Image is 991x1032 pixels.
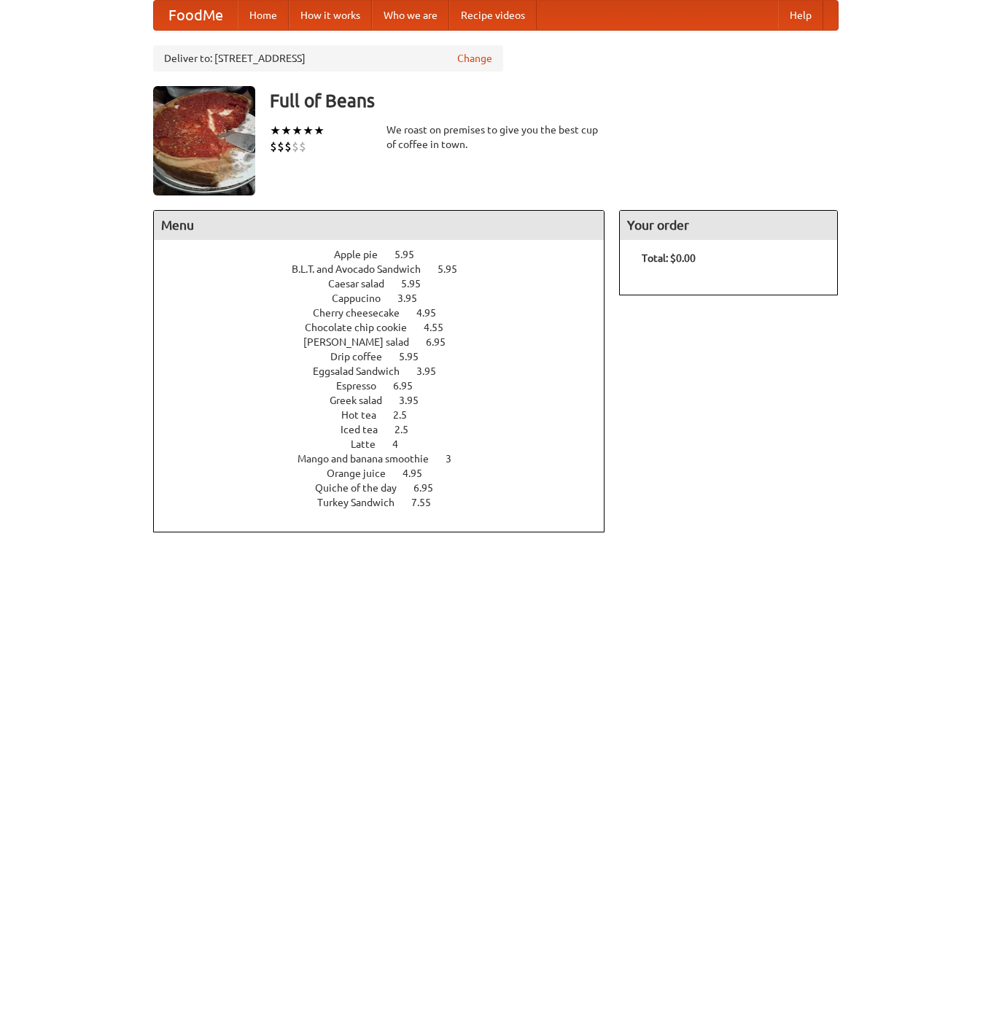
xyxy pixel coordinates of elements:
span: 7.55 [411,497,446,508]
span: Espresso [336,380,391,392]
a: Recipe videos [449,1,537,30]
a: Cappucino 3.95 [332,292,444,304]
li: $ [292,139,299,155]
span: Hot tea [341,409,391,421]
a: Help [778,1,823,30]
span: Mango and banana smoothie [298,453,443,465]
a: How it works [289,1,372,30]
span: 2.5 [393,409,421,421]
h4: Your order [620,211,837,240]
span: Chocolate chip cookie [305,322,421,333]
span: Orange juice [327,467,400,479]
a: B.L.T. and Avocado Sandwich 5.95 [292,263,484,275]
li: $ [299,139,306,155]
span: 6.95 [426,336,460,348]
li: ★ [292,123,303,139]
span: B.L.T. and Avocado Sandwich [292,263,435,275]
a: Change [457,51,492,66]
span: 4.95 [403,467,437,479]
span: Drip coffee [330,351,397,362]
li: $ [270,139,277,155]
a: Orange juice 4.95 [327,467,449,479]
span: Greek salad [330,395,397,406]
h4: Menu [154,211,605,240]
a: Drip coffee 5.95 [330,351,446,362]
a: Quiche of the day 6.95 [315,482,460,494]
span: 2.5 [395,424,423,435]
a: Apple pie 5.95 [334,249,441,260]
span: Latte [351,438,390,450]
div: Deliver to: [STREET_ADDRESS] [153,45,503,71]
span: 3.95 [397,292,432,304]
span: 3.95 [416,365,451,377]
h3: Full of Beans [270,86,839,115]
li: ★ [303,123,314,139]
b: Total: $0.00 [642,252,696,264]
span: [PERSON_NAME] salad [303,336,424,348]
div: We roast on premises to give you the best cup of coffee in town. [386,123,605,152]
a: Chocolate chip cookie 4.55 [305,322,470,333]
a: Who we are [372,1,449,30]
a: Greek salad 3.95 [330,395,446,406]
li: ★ [281,123,292,139]
span: 5.95 [399,351,433,362]
span: 5.95 [438,263,472,275]
a: Latte 4 [351,438,425,450]
span: Cappucino [332,292,395,304]
span: 6.95 [413,482,448,494]
span: Caesar salad [328,278,399,290]
img: angular.jpg [153,86,255,195]
span: 4 [392,438,413,450]
span: Cherry cheesecake [313,307,414,319]
span: Quiche of the day [315,482,411,494]
a: Eggsalad Sandwich 3.95 [313,365,463,377]
a: Mango and banana smoothie 3 [298,453,478,465]
a: Iced tea 2.5 [341,424,435,435]
span: 3.95 [399,395,433,406]
a: FoodMe [154,1,238,30]
span: Apple pie [334,249,392,260]
span: Turkey Sandwich [317,497,409,508]
span: 5.95 [401,278,435,290]
span: Iced tea [341,424,392,435]
a: Hot tea 2.5 [341,409,434,421]
a: Cherry cheesecake 4.95 [313,307,463,319]
span: 5.95 [395,249,429,260]
a: Espresso 6.95 [336,380,440,392]
li: ★ [314,123,324,139]
a: [PERSON_NAME] salad 6.95 [303,336,473,348]
span: 4.55 [424,322,458,333]
span: Eggsalad Sandwich [313,365,414,377]
li: $ [284,139,292,155]
span: 6.95 [393,380,427,392]
li: ★ [270,123,281,139]
li: $ [277,139,284,155]
a: Turkey Sandwich 7.55 [317,497,458,508]
a: Caesar salad 5.95 [328,278,448,290]
span: 4.95 [416,307,451,319]
a: Home [238,1,289,30]
span: 3 [446,453,466,465]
